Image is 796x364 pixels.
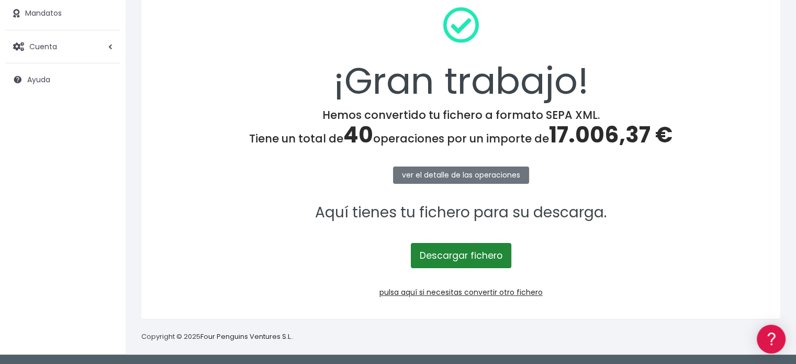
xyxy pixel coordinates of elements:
[549,119,672,150] span: 17.006,37 €
[10,116,199,126] div: Convertir ficheros
[155,201,767,225] p: Aquí tienes tu fichero para su descarga.
[27,74,50,85] span: Ayuda
[10,251,199,261] div: Programadores
[10,225,199,241] a: General
[5,69,120,91] a: Ayuda
[10,268,199,284] a: API
[411,243,511,268] a: Descargar fichero
[343,119,373,150] span: 40
[10,165,199,181] a: Videotutoriales
[5,36,120,58] a: Cuenta
[10,149,199,165] a: Problemas habituales
[10,89,199,105] a: Información general
[29,41,57,51] span: Cuenta
[155,108,767,148] h4: Hemos convertido tu fichero a formato SEPA XML. Tiene un total de operaciones por un importe de
[10,181,199,197] a: Perfiles de empresas
[200,332,292,341] a: Four Penguins Ventures S.L.
[10,208,199,218] div: Facturación
[10,73,199,83] div: Información general
[379,287,543,297] a: pulsa aquí si necesitas convertir otro fichero
[10,280,199,299] button: Contáctanos
[141,332,294,343] p: Copyright © 2025 .
[5,3,120,25] a: Mandatos
[10,133,199,149] a: Formatos
[393,167,529,184] a: ver el detalle de las operaciones
[144,302,201,312] a: POWERED BY ENCHANT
